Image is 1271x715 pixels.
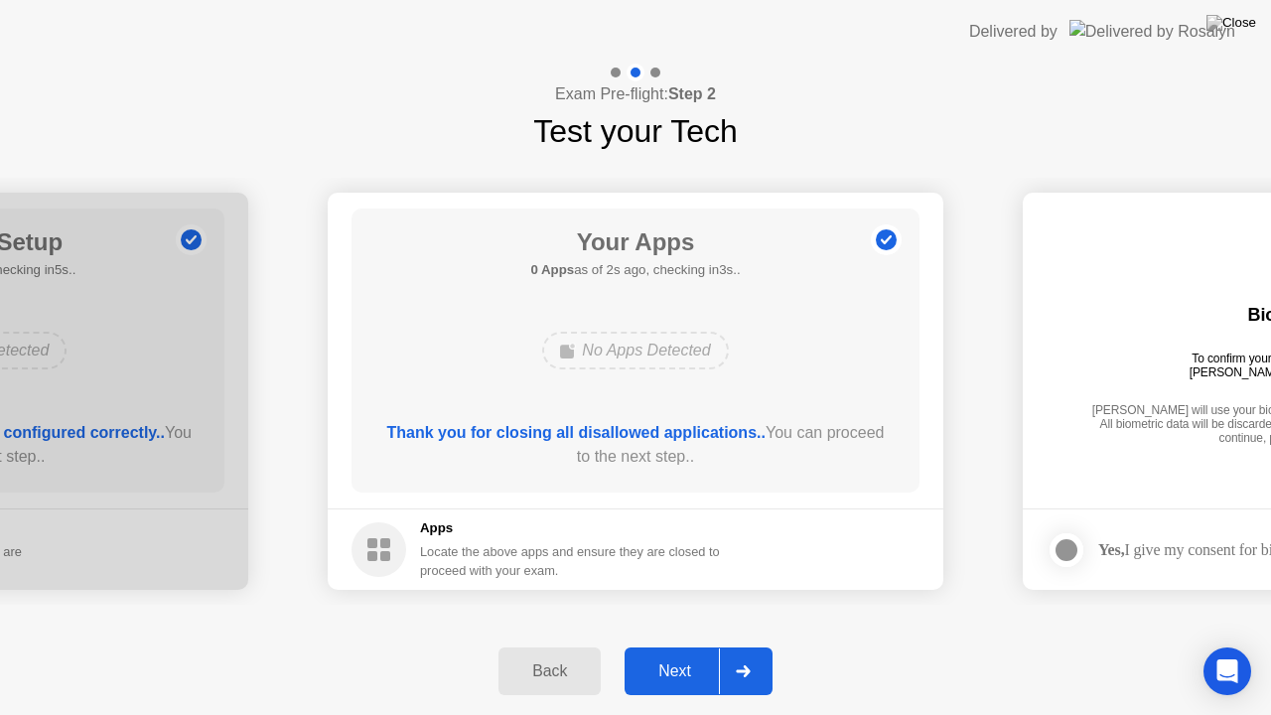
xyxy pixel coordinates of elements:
h1: Test your Tech [533,107,738,155]
h5: Apps [420,518,721,538]
div: Locate the above apps and ensure they are closed to proceed with your exam. [420,542,721,580]
h1: Your Apps [530,224,740,260]
b: Step 2 [668,85,716,102]
div: Delivered by [969,20,1058,44]
b: Thank you for closing all disallowed applications.. [387,424,766,441]
img: Close [1206,15,1256,31]
div: You can proceed to the next step.. [380,421,892,469]
div: No Apps Detected [542,332,728,369]
h5: as of 2s ago, checking in3s.. [530,260,740,280]
button: Back [498,647,601,695]
b: 0 Apps [530,262,574,277]
div: Next [631,662,719,680]
img: Delivered by Rosalyn [1069,20,1235,43]
strong: Yes, [1098,541,1124,558]
div: Back [504,662,595,680]
button: Next [625,647,773,695]
div: Open Intercom Messenger [1203,647,1251,695]
h4: Exam Pre-flight: [555,82,716,106]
